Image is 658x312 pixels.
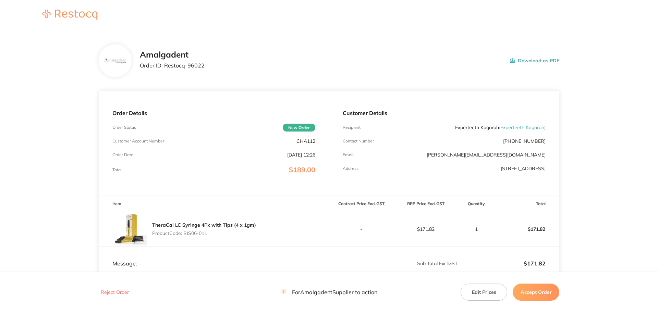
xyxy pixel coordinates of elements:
p: - [329,226,393,232]
p: Order ID: Restocq- 96022 [140,62,205,68]
button: Accept Order [513,284,559,301]
p: $171.82 [458,260,546,266]
th: Item [99,196,329,212]
button: Edit Prices [461,284,507,301]
a: Restocq logo [36,10,104,21]
p: Emaill [343,152,354,157]
th: RRP Price Excl. GST [393,196,458,212]
p: For Amalgadent Supplier to action [281,289,377,296]
th: Contract Price Excl. GST [329,196,393,212]
h2: Amalgadent [140,50,205,60]
button: Download as PDF [510,50,559,71]
span: New Order [283,124,315,132]
p: Experteeth Kogarah [455,125,546,130]
p: Customer Details [343,110,546,116]
td: Message: - [99,246,329,267]
img: Restocq logo [36,10,104,20]
p: 1 [458,226,495,232]
p: [PHONE_NUMBER] [503,138,546,144]
p: Sub Total Excl. GST [329,261,458,266]
span: $189.00 [289,165,315,174]
p: Recipient [343,125,361,130]
th: Quantity [458,196,495,212]
img: b285Ymlzag [104,58,126,64]
p: Address [343,166,358,171]
a: [PERSON_NAME][EMAIL_ADDRESS][DOMAIN_NAME] [427,152,546,158]
p: $171.82 [495,221,559,237]
p: [DATE] 12:26 [287,152,315,158]
button: Reject Order [99,289,131,296]
p: CHA112 [296,138,315,144]
p: Customer Account Number [112,139,164,143]
p: Order Date [112,152,133,157]
p: Total [112,167,122,172]
p: Order Details [112,110,315,116]
p: [STREET_ADDRESS] [501,166,546,171]
span: ( Experteeth Kogarah ) [499,124,546,130]
img: cG1uNHRiYg [112,212,147,246]
a: TheraCal LC Syringe 4Pk with Tips (4 x 1gm) [152,222,256,228]
p: $171.82 [394,226,458,232]
p: Product Code: BIS06-011 [152,230,256,236]
p: Contact Number [343,139,374,143]
p: Order Status [112,125,136,130]
th: Total [495,196,559,212]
